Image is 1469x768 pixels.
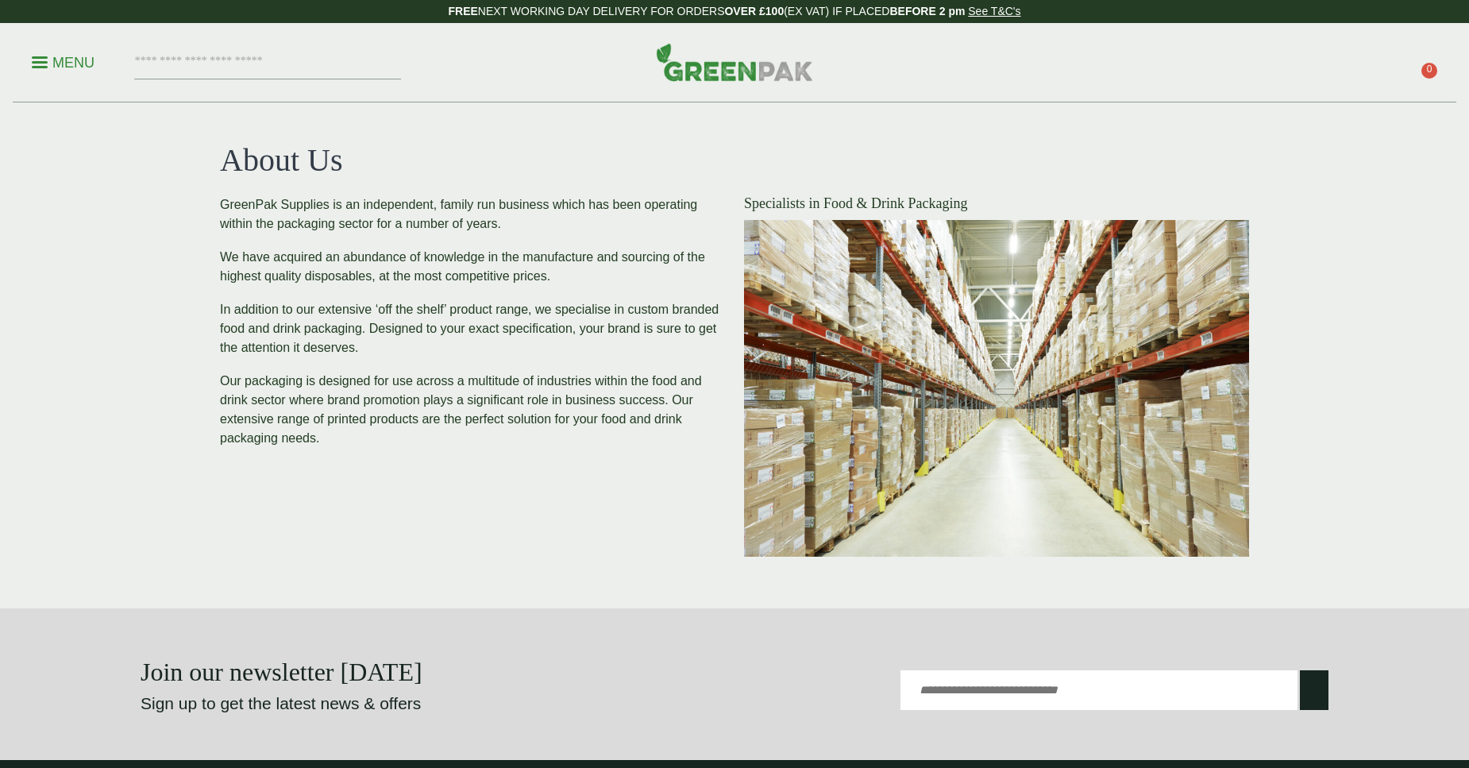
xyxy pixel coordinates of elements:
[32,53,94,72] p: Menu
[744,195,1249,213] h4: Specialists in Food & Drink Packaging
[968,5,1020,17] a: See T&C's
[220,300,725,357] p: In addition to our extensive ‘off the shelf’ product range, we specialise in custom branded food ...
[141,658,422,686] strong: Join our newsletter [DATE]
[220,248,725,286] p: We have acquired an abundance of knowledge in the manufacture and sourcing of the highest quality...
[32,53,94,69] a: Menu
[220,372,725,448] p: Our packaging is designed for use across a multitude of industries within the food and drink sect...
[724,5,784,17] strong: OVER £100
[889,5,965,17] strong: BEFORE 2 pm
[656,43,813,81] img: GreenPak Supplies
[220,141,1249,179] h1: About Us
[220,195,725,233] p: GreenPak Supplies is an independent, family run business which has been operating within the pack...
[141,691,675,716] p: Sign up to get the latest news & offers
[1421,63,1437,79] span: 0
[448,5,477,17] strong: FREE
